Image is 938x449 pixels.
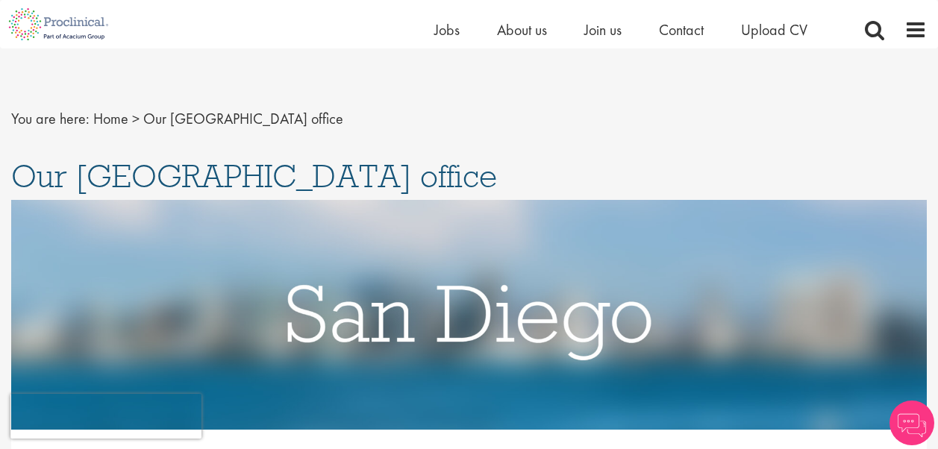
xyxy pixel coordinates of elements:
a: Join us [584,20,622,40]
span: Our [GEOGRAPHIC_DATA] office [11,156,497,196]
a: Upload CV [741,20,807,40]
a: breadcrumb link [93,109,128,128]
iframe: reCAPTCHA [10,394,201,439]
a: About us [497,20,547,40]
a: Jobs [434,20,460,40]
span: You are here: [11,109,90,128]
img: Chatbot [889,401,934,445]
span: Our [GEOGRAPHIC_DATA] office [143,109,343,128]
a: Contact [659,20,704,40]
span: > [132,109,140,128]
